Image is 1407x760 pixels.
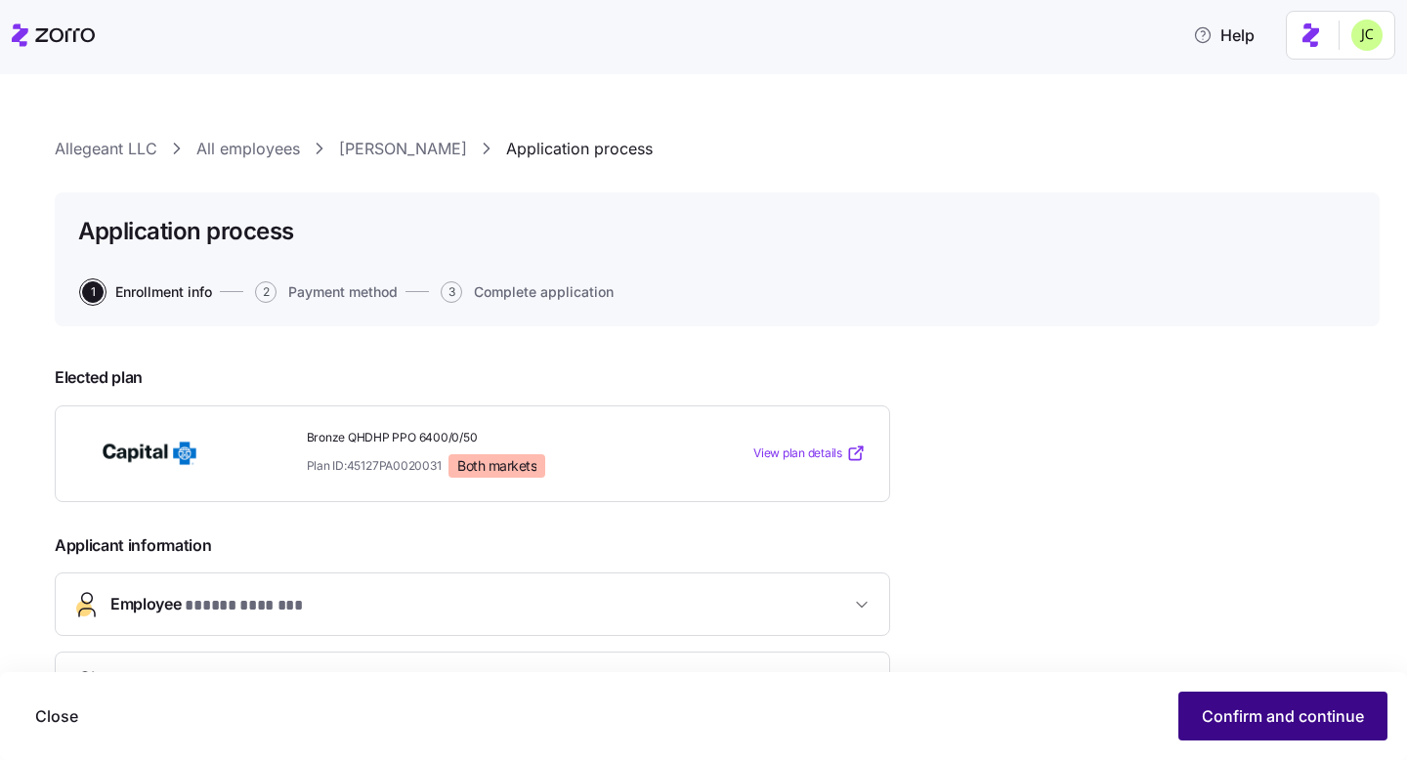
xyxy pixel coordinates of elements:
[753,444,842,463] span: View plan details
[55,533,890,558] span: Applicant information
[437,281,614,303] a: 3Complete application
[441,281,462,303] span: 3
[78,216,294,246] h1: Application process
[20,692,94,740] button: Close
[1351,20,1383,51] img: 0d5040ea9766abea509702906ec44285
[339,137,467,161] a: [PERSON_NAME]
[753,443,866,463] a: View plan details
[55,365,890,390] span: Elected plan
[1202,704,1364,728] span: Confirm and continue
[441,281,614,303] button: 3Complete application
[1193,23,1255,47] span: Help
[251,281,398,303] a: 2Payment method
[288,285,398,299] span: Payment method
[474,285,614,299] span: Complete application
[35,704,78,728] span: Close
[506,137,653,161] a: Application process
[115,285,212,299] span: Enrollment info
[1178,692,1387,740] button: Confirm and continue
[307,430,665,446] span: Bronze QHDHP PPO 6400/0/50
[79,431,220,476] img: Capital BlueCross
[55,137,157,161] a: Allegeant LLC
[110,592,304,618] span: Employee
[82,281,212,303] button: 1Enrollment info
[1177,16,1270,55] button: Help
[255,281,277,303] span: 2
[307,457,442,474] span: Plan ID: 45127PA0020031
[457,457,536,475] span: Both markets
[78,281,212,303] a: 1Enrollment info
[255,281,398,303] button: 2Payment method
[82,281,104,303] span: 1
[196,137,300,161] a: All employees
